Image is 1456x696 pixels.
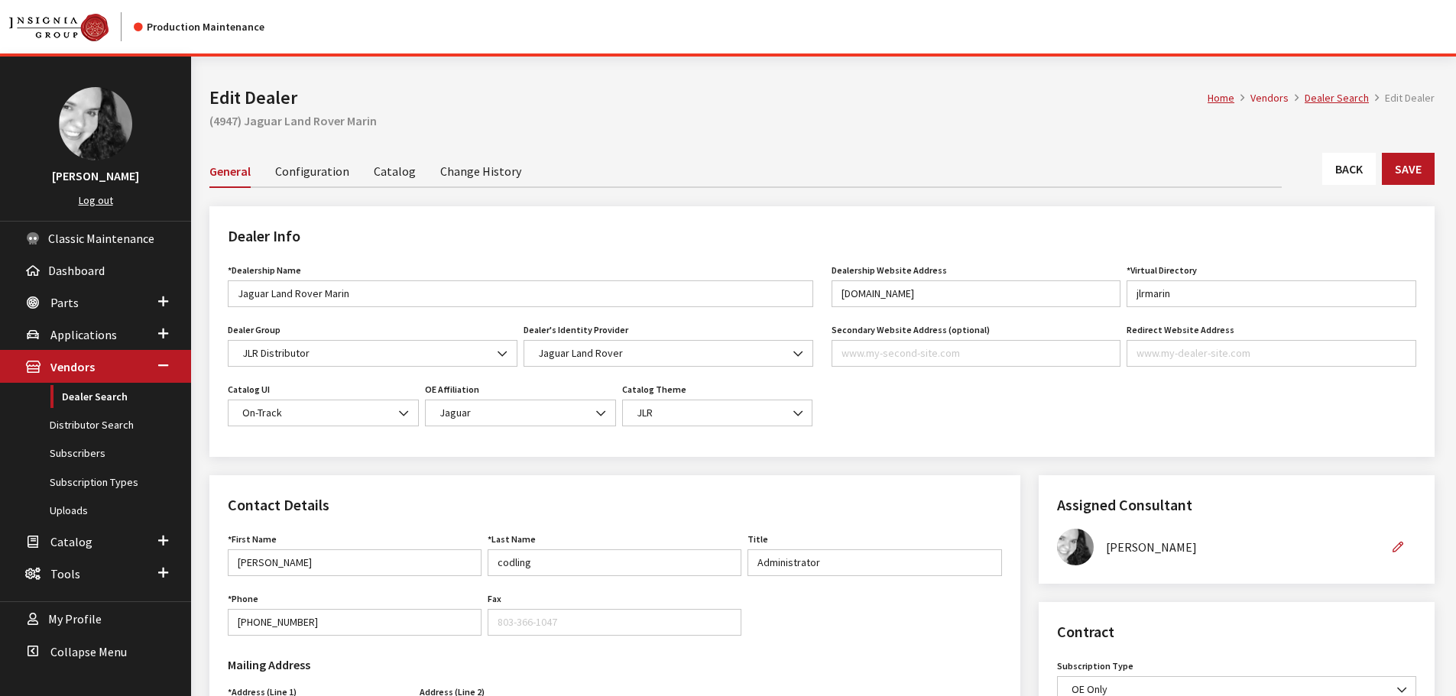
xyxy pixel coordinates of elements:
[9,12,134,41] a: Insignia Group logo
[1322,153,1376,185] a: Back
[747,549,1001,576] input: Manager
[209,154,251,188] a: General
[622,383,686,397] label: Catalog Theme
[228,656,605,674] h3: Mailing Address
[488,533,536,546] label: Last Name
[1369,90,1435,106] li: Edit Dealer
[832,323,990,337] label: Secondary Website Address (optional)
[1057,529,1094,565] img: Khrys Dorton
[425,400,616,426] span: Jaguar
[59,87,132,160] img: Khrystal Dorton
[1234,90,1289,106] li: Vendors
[1127,323,1234,337] label: Redirect Website Address
[50,566,80,581] span: Tools
[524,323,628,337] label: Dealer's Identity Provider
[1127,340,1416,367] input: www.my-dealer-site.com
[50,534,92,549] span: Catalog
[1208,91,1234,105] a: Home
[1127,264,1197,277] label: *Virtual Directory
[238,345,507,361] span: JLR Distributor
[524,340,813,367] span: Jaguar Land Rover
[209,84,1208,112] h1: Edit Dealer
[228,609,482,636] input: 888-579-4458
[488,609,741,636] input: 803-366-1047
[1106,538,1380,556] div: [PERSON_NAME]
[832,264,947,277] label: Dealership Website Address
[79,193,113,207] a: Log out
[228,323,280,337] label: Dealer Group
[1382,153,1435,185] button: Save
[228,383,270,397] label: Catalog UI
[228,264,301,277] label: *Dealership Name
[228,225,1416,248] h2: Dealer Info
[228,280,813,307] input: My Dealer
[50,644,127,659] span: Collapse Menu
[1305,91,1369,105] a: Dealer Search
[48,612,102,627] span: My Profile
[209,112,1435,130] h2: (4947) Jaguar Land Rover Marin
[48,263,105,278] span: Dashboard
[50,360,95,375] span: Vendors
[228,494,1002,516] h2: Contact Details
[632,405,803,421] span: JLR
[832,280,1121,307] input: www.my-dealer-site.com
[134,19,264,35] div: Production Maintenance
[488,592,501,606] label: Fax
[228,549,482,576] input: John
[440,154,521,186] a: Change History
[374,154,416,186] a: Catalog
[533,345,803,361] span: Jaguar Land Rover
[1057,494,1416,516] h2: Assigned Consultant
[15,167,176,185] h3: [PERSON_NAME]
[832,340,1121,367] input: www.my-second-site.com
[425,383,479,397] label: OE Affiliation
[228,592,258,606] label: Phone
[1127,280,1416,307] input: site-name
[50,295,79,310] span: Parts
[622,400,813,426] span: JLR
[1057,659,1133,673] label: Subscription Type
[275,154,349,186] a: Configuration
[1057,620,1416,643] h2: Contract
[228,340,517,367] span: JLR Distributor
[488,549,741,576] input: Doe
[9,14,109,41] img: Catalog Maintenance
[48,231,154,246] span: Classic Maintenance
[435,405,606,421] span: Jaguar
[238,405,409,421] span: On-Track
[228,533,277,546] label: First Name
[228,400,419,426] span: On-Track
[747,533,768,546] label: Title
[50,327,117,342] span: Applications
[1380,534,1416,561] button: Edit Assigned Consultant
